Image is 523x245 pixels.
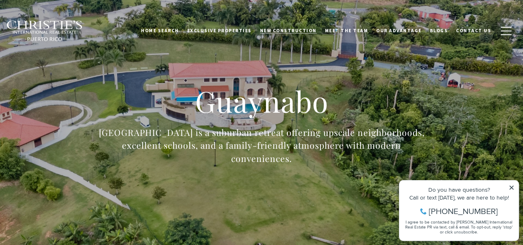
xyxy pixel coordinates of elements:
[183,20,256,41] a: Exclusive Properties
[6,20,83,42] img: Christie's International Real Estate black text logo
[430,28,448,33] span: Blogs
[34,39,103,47] span: [PHONE_NUMBER]
[9,19,119,24] div: Do you have questions?
[10,51,118,67] span: I agree to be contacted by [PERSON_NAME] International Real Estate PR via text, call & email. To ...
[84,83,439,119] h1: Guaynabo
[137,20,183,41] a: Home Search
[495,19,517,43] button: button
[256,20,321,41] a: New Construction
[260,28,317,33] span: New Construction
[372,20,426,41] a: Our Advantage
[9,26,119,32] div: Call or text [DATE], we are here to help!
[426,20,452,41] a: Blogs
[187,28,252,33] span: Exclusive Properties
[376,28,422,33] span: Our Advantage
[321,20,373,41] a: Meet the Team
[456,28,491,33] span: Contact Us
[84,126,439,165] div: [GEOGRAPHIC_DATA] is a suburban retreat offering upscale neighborhoods, excellent schools, and a ...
